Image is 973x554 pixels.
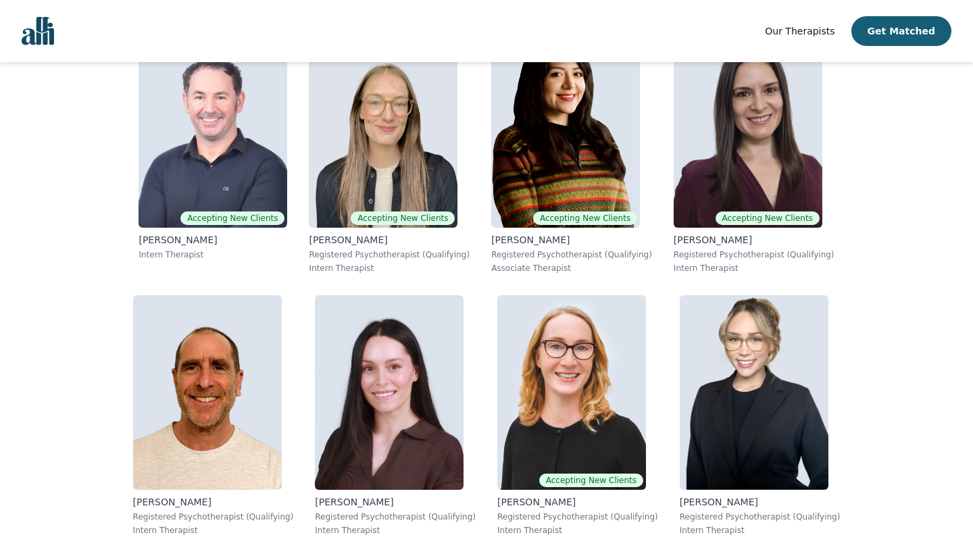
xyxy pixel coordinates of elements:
[497,295,646,490] img: Angela_Walstedt
[497,525,658,536] p: Intern Therapist
[669,284,851,547] a: Olivia_Moore[PERSON_NAME]Registered Psychotherapist (Qualifying)Intern Therapist
[180,211,284,225] span: Accepting New Clients
[351,211,455,225] span: Accepting New Clients
[309,33,457,228] img: Holly_Gunn
[309,263,470,274] p: Intern Therapist
[533,211,637,225] span: Accepting New Clients
[133,525,294,536] p: Intern Therapist
[491,263,652,274] p: Associate Therapist
[309,249,470,260] p: Registered Psychotherapist (Qualifying)
[674,233,834,247] p: [PERSON_NAME]
[139,33,287,228] img: Christopher_Hillier
[716,211,820,225] span: Accepting New Clients
[304,284,487,547] a: Shay_Kader[PERSON_NAME]Registered Psychotherapist (Qualifying)Intern Therapist
[680,495,841,509] p: [PERSON_NAME]
[487,284,669,547] a: Angela_WalstedtAccepting New Clients[PERSON_NAME]Registered Psychotherapist (Qualifying)Intern Th...
[480,22,663,284] a: Luisa_Diaz FloresAccepting New Clients[PERSON_NAME]Registered Psychotherapist (Qualifying)Associa...
[491,249,652,260] p: Registered Psychotherapist (Qualifying)
[680,295,828,490] img: Olivia_Moore
[851,16,951,46] button: Get Matched
[497,511,658,522] p: Registered Psychotherapist (Qualifying)
[663,22,845,284] a: Lorena_Krasnai CaprarAccepting New Clients[PERSON_NAME]Registered Psychotherapist (Qualifying)Int...
[22,17,54,45] img: alli logo
[315,511,476,522] p: Registered Psychotherapist (Qualifying)
[298,22,480,284] a: Holly_GunnAccepting New Clients[PERSON_NAME]Registered Psychotherapist (Qualifying)Intern Therapist
[309,233,470,247] p: [PERSON_NAME]
[491,233,652,247] p: [PERSON_NAME]
[122,284,305,547] a: Jordan_Golden[PERSON_NAME]Registered Psychotherapist (Qualifying)Intern Therapist
[674,33,822,228] img: Lorena_Krasnai Caprar
[315,525,476,536] p: Intern Therapist
[539,474,643,487] span: Accepting New Clients
[139,249,287,260] p: Intern Therapist
[133,495,294,509] p: [PERSON_NAME]
[133,295,282,490] img: Jordan_Golden
[674,263,834,274] p: Intern Therapist
[497,495,658,509] p: [PERSON_NAME]
[133,511,294,522] p: Registered Psychotherapist (Qualifying)
[139,233,287,247] p: [PERSON_NAME]
[765,23,834,39] a: Our Therapists
[315,295,464,490] img: Shay_Kader
[680,525,841,536] p: Intern Therapist
[765,26,834,36] span: Our Therapists
[680,511,841,522] p: Registered Psychotherapist (Qualifying)
[315,495,476,509] p: [PERSON_NAME]
[128,22,298,284] a: Christopher_HillierAccepting New Clients[PERSON_NAME]Intern Therapist
[674,249,834,260] p: Registered Psychotherapist (Qualifying)
[491,33,640,228] img: Luisa_Diaz Flores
